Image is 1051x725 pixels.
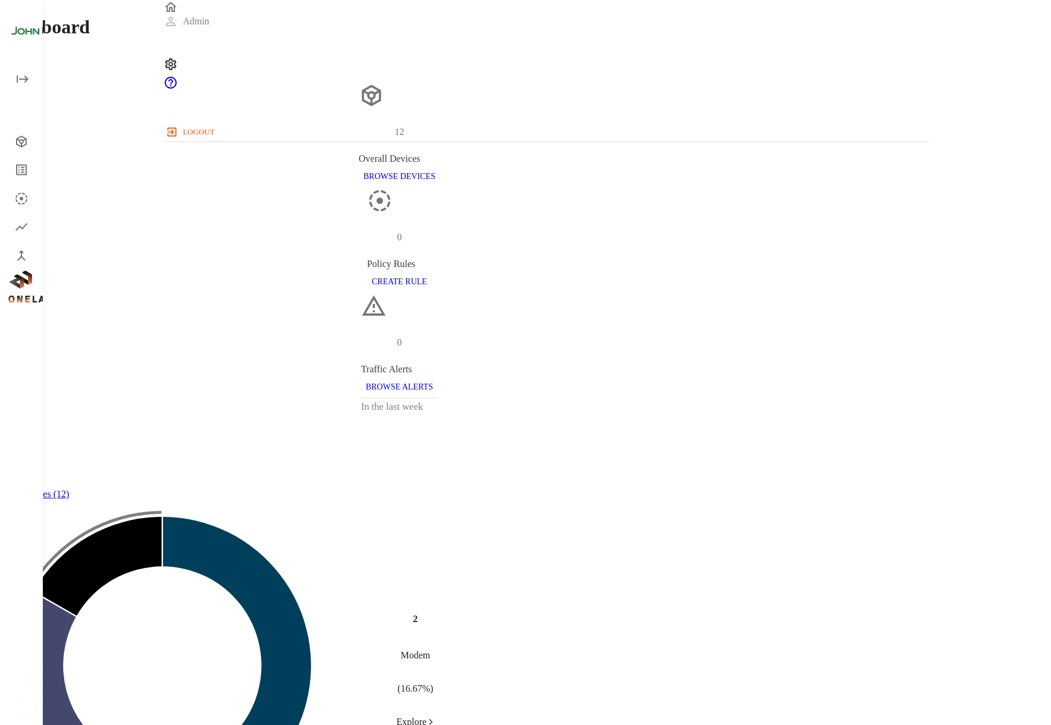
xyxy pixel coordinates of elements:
div: Traffic Alerts [361,362,438,376]
a: onelayer-support [164,81,178,92]
button: BROWSE ALERTS [361,376,438,398]
a: logout [164,123,930,142]
a: CREATE RULE [367,276,432,286]
h4: 2 [413,611,418,626]
button: BROWSE DEVICES [359,166,440,188]
p: Modem [400,648,430,663]
div: Overall Devices [359,152,440,166]
div: Policy Rules [367,257,432,271]
p: 0 [397,335,401,350]
a: BROWSE ALERTS [361,381,438,391]
p: 0 [397,230,401,244]
button: logout [164,123,219,142]
button: CREATE RULE [367,271,432,293]
p: Admin [183,14,209,29]
a: BROWSE DEVICES [359,171,440,181]
h3: In the last week [361,398,438,416]
span: Support Portal [164,81,178,92]
p: (16.67%) [397,682,433,696]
